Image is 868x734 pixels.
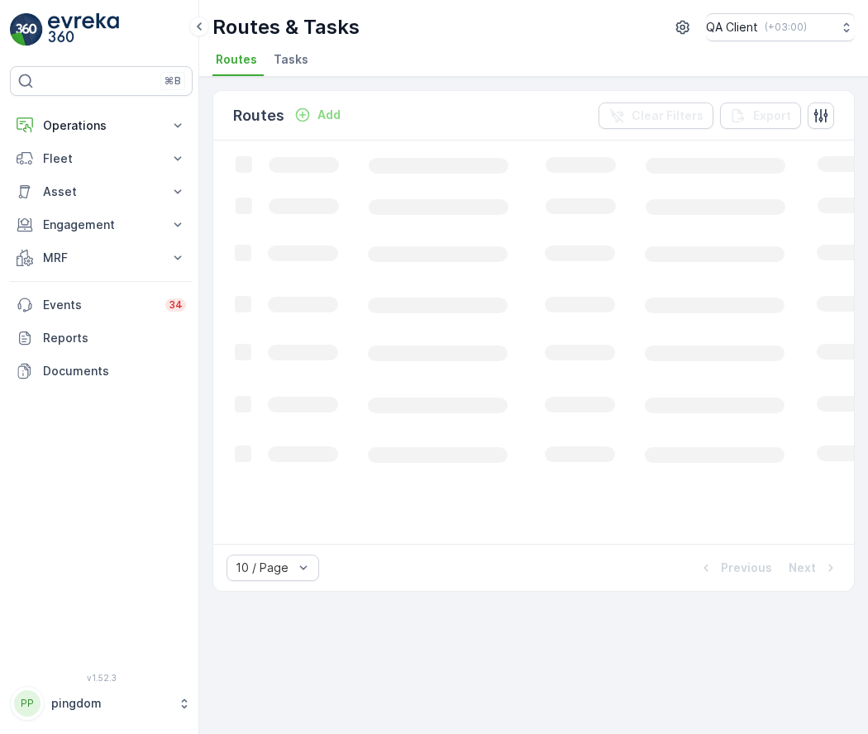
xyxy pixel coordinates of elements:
p: Clear Filters [632,107,703,124]
button: Fleet [10,142,193,175]
span: Tasks [274,51,308,68]
p: Reports [43,330,186,346]
p: Next [789,560,816,576]
button: Operations [10,109,193,142]
span: Routes [216,51,257,68]
p: MRF [43,250,160,266]
button: PPpingdom [10,686,193,721]
a: Events34 [10,288,193,322]
p: Operations [43,117,160,134]
button: Previous [696,558,774,578]
p: Documents [43,363,186,379]
button: Add [288,105,347,125]
p: Routes & Tasks [212,14,360,41]
p: Asset [43,183,160,200]
p: QA Client [706,19,758,36]
a: Documents [10,355,193,388]
p: Fleet [43,150,160,167]
p: Engagement [43,217,160,233]
div: PP [14,690,41,717]
p: Export [753,107,791,124]
p: Routes [233,104,284,127]
span: v 1.52.3 [10,673,193,683]
button: Clear Filters [599,102,713,129]
button: Asset [10,175,193,208]
p: Add [317,107,341,123]
p: ⌘B [165,74,181,88]
button: MRF [10,241,193,274]
img: logo_light-DOdMpM7g.png [48,13,119,46]
button: Export [720,102,801,129]
p: Events [43,297,155,313]
a: Reports [10,322,193,355]
p: ( +03:00 ) [765,21,807,34]
button: Next [787,558,841,578]
p: Previous [721,560,772,576]
button: Engagement [10,208,193,241]
p: 34 [169,298,183,312]
img: logo [10,13,43,46]
p: pingdom [51,695,169,712]
button: QA Client(+03:00) [706,13,855,41]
